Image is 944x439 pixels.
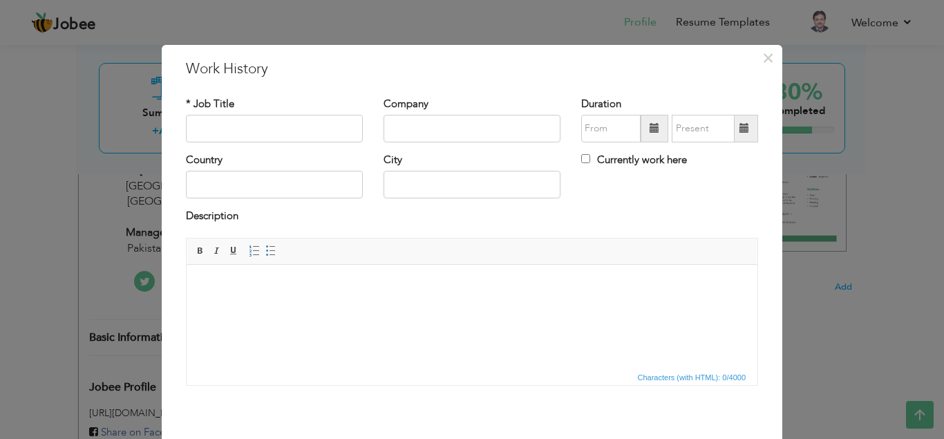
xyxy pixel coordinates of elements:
div: Statistics [635,371,751,384]
input: Present [672,115,735,142]
h3: Work History [186,59,758,80]
label: Description [186,209,238,223]
label: Duration [581,97,621,111]
label: Company [384,97,428,111]
input: Currently work here [581,154,590,163]
iframe: Rich Text Editor, workEditor [187,265,757,368]
button: Close [757,47,779,69]
label: * Job Title [186,97,234,111]
label: Currently work here [581,153,687,167]
a: Italic [209,243,225,259]
label: Country [186,153,223,167]
a: Bold [193,243,208,259]
input: From [581,115,641,142]
label: City [384,153,402,167]
span: × [762,46,774,71]
a: Insert/Remove Bulleted List [263,243,279,259]
a: Insert/Remove Numbered List [247,243,262,259]
span: Characters (with HTML): 0/4000 [635,371,749,384]
a: Underline [226,243,241,259]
